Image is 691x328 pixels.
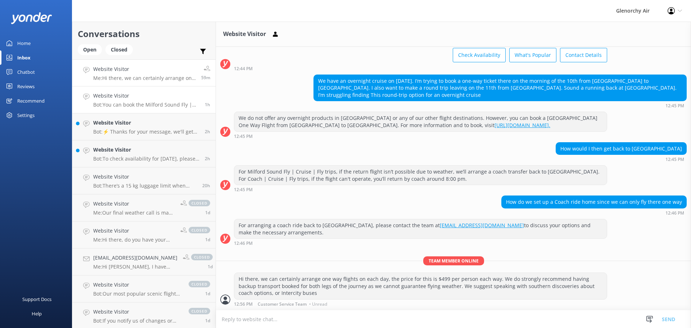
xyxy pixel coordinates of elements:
span: Sep 29 2025 11:47am (UTC +13:00) Pacific/Auckland [205,129,210,135]
h4: Website Visitor [93,146,199,154]
a: [URL][DOMAIN_NAME]. [494,122,550,129]
strong: 12:45 PM [234,134,253,139]
strong: 12:45 PM [665,157,684,162]
h4: Website Visitor [93,65,196,73]
a: [EMAIL_ADDRESS][DOMAIN_NAME] [440,222,524,229]
div: Recommend [17,94,45,108]
span: Sep 29 2025 12:56pm (UTC +13:00) Pacific/Auckland [201,75,210,81]
p: Me: Hi [PERSON_NAME], I have sent you an email to the address listed above. Thanks, [PERSON_NAME]. [93,264,177,270]
strong: 12:45 PM [234,188,253,192]
strong: 12:46 PM [665,211,684,215]
div: Sep 29 2025 12:45pm (UTC +13:00) Pacific/Auckland [234,134,607,139]
div: Sep 29 2025 12:46pm (UTC +13:00) Pacific/Auckland [234,241,607,246]
div: Inbox [17,50,31,65]
a: Website VisitorMe:Hi there, we can certainly arrange one way flights on each day, the price for t... [72,59,216,86]
div: We have an overnight cruise on [DATE]. I’m trying to book a one-way ticket there on the morning o... [314,75,686,101]
p: Bot: If you notify us of changes or cancellations more than 24 hours prior to departure, you can ... [93,318,181,324]
span: Sep 28 2025 05:43pm (UTC +13:00) Pacific/Auckland [202,183,210,189]
h4: Website Visitor [93,119,199,127]
div: For Milford Sound Fly | Cruise | Fly trips, if the return flight isn’t possible due to weather, w... [234,166,607,185]
p: Bot: To check availability for [DATE], please visit [URL][DOMAIN_NAME]. [93,156,199,162]
h4: Website Visitor [93,227,175,235]
div: Sep 29 2025 12:45pm (UTC +13:00) Pacific/Auckland [313,103,687,108]
div: Support Docs [22,292,51,306]
h3: Website Visitor [223,30,266,39]
h2: Conversations [78,27,210,41]
button: Contact Details [560,48,607,62]
strong: 12:45 PM [665,104,684,108]
p: Bot: Our most popular scenic flights include: - Milford Sound Fly | Cruise | Fly - Our most popul... [93,291,181,297]
span: Sep 29 2025 12:06pm (UTC +13:00) Pacific/Auckland [205,102,210,108]
span: closed [189,308,210,314]
span: Customer Service Team [258,302,307,306]
a: Website VisitorBot:There’s a 15 kg luggage limit when flying with Glenorchy Air. Please check our... [72,167,216,194]
a: Open [78,45,105,53]
div: Sep 29 2025 12:46pm (UTC +13:00) Pacific/Auckland [501,210,687,215]
h4: Website Visitor [93,200,175,208]
span: closed [189,200,210,206]
img: yonder-white-logo.png [11,12,52,24]
div: How would I then get back to [GEOGRAPHIC_DATA] [556,143,686,155]
div: Open [78,44,102,55]
a: [EMAIL_ADDRESS][DOMAIN_NAME]Me:Hi [PERSON_NAME], I have sent you an email to the address listed a... [72,248,216,275]
h4: Website Visitor [93,308,181,316]
strong: 12:44 PM [234,67,253,71]
span: Sep 28 2025 12:53pm (UTC +13:00) Pacific/Auckland [205,210,210,216]
span: Sep 27 2025 11:56pm (UTC +13:00) Pacific/Auckland [205,318,210,324]
a: Website VisitorBot:You can book the Milford Sound Fly | Cruise | Fly online at [URL][DOMAIN_NAME]... [72,86,216,113]
div: Home [17,36,31,50]
h4: Website Visitor [93,173,197,181]
div: Sep 29 2025 12:56pm (UTC +13:00) Pacific/Auckland [234,301,607,306]
div: Sep 29 2025 12:44pm (UTC +13:00) Pacific/Auckland [234,66,607,71]
div: Reviews [17,79,35,94]
div: Sep 29 2025 12:45pm (UTC +13:00) Pacific/Auckland [234,187,607,192]
p: Me: Hi there, we can certainly arrange one way flights on each day, the price for this is $499 pe... [93,75,196,81]
div: How do we set up a Coach ride home since we can only fly there one way [502,196,686,208]
span: Sep 29 2025 11:17am (UTC +13:00) Pacific/Auckland [205,156,210,162]
div: We do not offer any overnight products in [GEOGRAPHIC_DATA] or any of our other flight destinatio... [234,112,607,131]
button: Check Availability [453,48,506,62]
a: Website VisitorBot:To check availability for [DATE], please visit [URL][DOMAIN_NAME].2h [72,140,216,167]
button: What's Popular [509,48,556,62]
span: Sep 28 2025 12:50pm (UTC +13:00) Pacific/Auckland [208,264,213,270]
span: closed [189,227,210,233]
span: Sep 28 2025 06:00am (UTC +13:00) Pacific/Auckland [205,291,210,297]
div: For arranging a coach ride back to [GEOGRAPHIC_DATA], please contact the team at to discuss your ... [234,219,607,238]
div: Hi there, we can certainly arrange one way flights on each day, the price for this is $499 per pe... [234,273,607,299]
a: Website VisitorBot:Our most popular scenic flights include: - Milford Sound Fly | Cruise | Fly - ... [72,275,216,302]
a: Closed [105,45,136,53]
a: Website VisitorBot:⚡ Thanks for your message, we'll get back to you as soon as we can. You're als... [72,113,216,140]
p: Bot: You can book the Milford Sound Fly | Cruise | Fly online at [URL][DOMAIN_NAME]. Prices start... [93,102,199,108]
div: Settings [17,108,35,122]
h4: Website Visitor [93,281,181,289]
strong: 12:56 PM [234,302,253,306]
span: • Unread [309,302,327,306]
p: Me: Our final weather call is made 1hr before the scheduled departure time. Unfortunately we woul... [93,210,175,216]
div: Sep 29 2025 12:45pm (UTC +13:00) Pacific/Auckland [556,157,687,162]
span: Team member online [423,256,484,265]
span: closed [191,254,213,260]
span: Sep 28 2025 12:51pm (UTC +13:00) Pacific/Auckland [205,237,210,243]
div: Chatbot [17,65,35,79]
h4: [EMAIL_ADDRESS][DOMAIN_NAME] [93,254,177,262]
p: Bot: ⚡ Thanks for your message, we'll get back to you as soon as we can. You're also welcome to k... [93,129,199,135]
span: closed [189,281,210,287]
p: Bot: There’s a 15 kg luggage limit when flying with Glenorchy Air. Please check our list of restr... [93,183,197,189]
div: Closed [105,44,133,55]
p: Me: Hi there, do you have your reference number, please and I can have a look for you? [93,237,175,243]
h4: Website Visitor [93,92,199,100]
a: Website VisitorMe:Hi there, do you have your reference number, please and I can have a look for y... [72,221,216,248]
a: Website VisitorMe:Our final weather call is made 1hr before the scheduled departure time. Unfortu... [72,194,216,221]
strong: 12:46 PM [234,241,253,246]
div: Help [32,306,42,321]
